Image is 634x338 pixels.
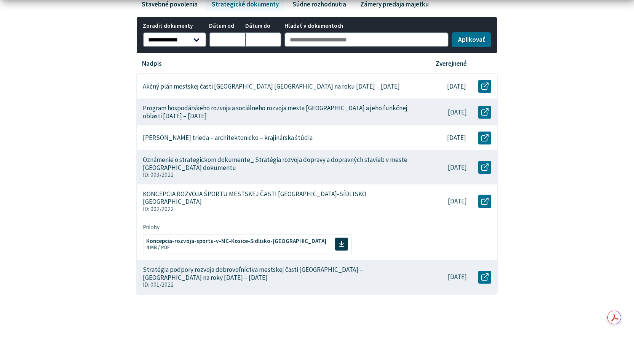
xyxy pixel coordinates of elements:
[146,244,170,251] span: 4 MB / PDF
[209,32,245,48] input: Dátum od
[452,32,491,48] button: Aplikovať
[143,206,413,213] p: ID: 002/2022
[245,32,281,48] input: Dátum do
[245,23,281,29] span: Dátum do
[448,197,467,205] p: [DATE]
[143,281,413,288] p: ID: 001/2022
[143,83,400,90] p: Akčný plán mestskej časti [GEOGRAPHIC_DATA] [GEOGRAPHIC_DATA] na roku [DATE] – [DATE]
[143,156,413,171] p: Oznámenie o strategickom dokumente_ Stratégia rozvoja dopravy a dopravných stavieb v meste [GEOGR...
[447,83,466,90] p: [DATE]
[448,108,467,116] p: [DATE]
[143,32,206,48] select: Zoradiť dokumenty
[143,23,206,29] span: Zoradiť dokumenty
[448,163,467,171] p: [DATE]
[142,60,162,68] p: Nadpis
[143,224,492,231] span: Prílohy
[284,23,449,29] span: Hľadať v dokumentoch
[143,266,413,281] p: Stratégia podpory rozvoja dobrovoľníctva mestskej časti [GEOGRAPHIC_DATA] – [GEOGRAPHIC_DATA] na ...
[143,171,413,178] p: ID: 003/2022
[143,234,352,254] a: Koncepcia-rozvoja-sportu-v-MC-Kosice-Sidlisko-[GEOGRAPHIC_DATA] 4 MB / PDF
[284,32,449,48] input: Hľadať v dokumentoch
[143,134,313,142] p: [PERSON_NAME] trieda – architektonicko – krajinárska štúdia
[143,190,413,206] p: KONCEPCIA ROZVOJA ŠPORTU MESTSKEJ ČASTI [GEOGRAPHIC_DATA]-SÍDLISKO [GEOGRAPHIC_DATA]
[436,60,467,68] p: Zverejnené
[448,273,467,281] p: [DATE]
[209,23,245,29] span: Dátum od
[146,238,326,244] span: Koncepcia-rozvoja-sportu-v-MC-Kosice-Sidlisko-[GEOGRAPHIC_DATA]
[143,104,413,120] p: Program hospodárskeho rozvoja a sociálneho rozvoja mesta [GEOGRAPHIC_DATA] a jeho funkčnej oblast...
[447,134,466,142] p: [DATE]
